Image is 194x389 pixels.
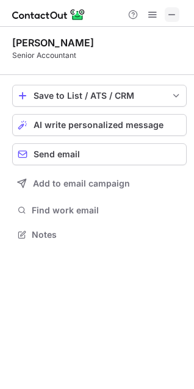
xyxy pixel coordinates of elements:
div: Save to List / ATS / CRM [34,91,165,101]
button: Find work email [12,202,187,219]
span: Add to email campaign [33,179,130,188]
div: Senior Accountant [12,50,187,61]
button: Add to email campaign [12,173,187,194]
span: Find work email [32,205,182,216]
span: Notes [32,229,182,240]
span: Send email [34,149,80,159]
img: ContactOut v5.3.10 [12,7,85,22]
button: AI write personalized message [12,114,187,136]
button: Notes [12,226,187,243]
span: AI write personalized message [34,120,163,130]
div: [PERSON_NAME] [12,37,94,49]
button: Send email [12,143,187,165]
button: save-profile-one-click [12,85,187,107]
